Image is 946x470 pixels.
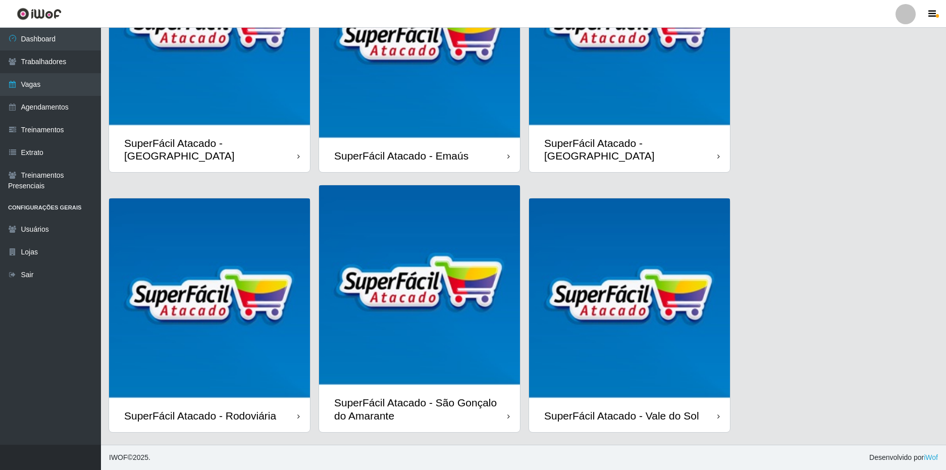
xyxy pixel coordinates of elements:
[334,396,507,422] div: SuperFácil Atacado - São Gonçalo do Amarante
[109,453,128,461] span: IWOF
[544,409,699,422] div: SuperFácil Atacado - Vale do Sol
[529,198,730,432] a: SuperFácil Atacado - Vale do Sol
[319,185,520,432] a: SuperFácil Atacado - São Gonçalo do Amarante
[109,198,310,399] img: cardImg
[869,452,938,463] span: Desenvolvido por
[544,137,717,162] div: SuperFácil Atacado - [GEOGRAPHIC_DATA]
[124,409,276,422] div: SuperFácil Atacado - Rodoviária
[529,198,730,399] img: cardImg
[17,8,62,20] img: CoreUI Logo
[319,185,520,386] img: cardImg
[924,453,938,461] a: iWof
[109,198,310,432] a: SuperFácil Atacado - Rodoviária
[334,149,468,162] div: SuperFácil Atacado - Emaús
[109,452,150,463] span: © 2025 .
[124,137,297,162] div: SuperFácil Atacado - [GEOGRAPHIC_DATA]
